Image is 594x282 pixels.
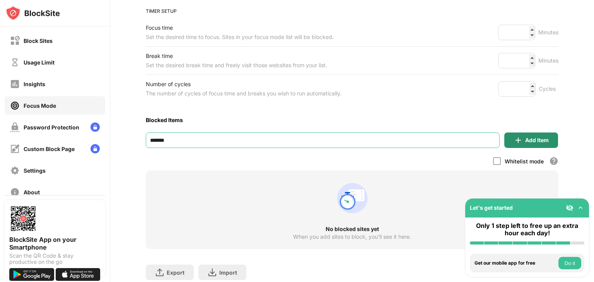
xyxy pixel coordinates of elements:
div: Block Sites [24,37,53,44]
img: insights-off.svg [10,79,20,89]
div: Minutes [538,28,558,37]
img: customize-block-page-off.svg [10,144,20,154]
img: options-page-qr-code.png [9,205,37,233]
div: Get our mobile app for free [475,260,556,266]
div: Usage Limit [24,59,55,66]
div: Set the desired break time and freely visit those websites from your list. [146,61,327,70]
img: download-on-the-app-store.svg [56,268,101,281]
img: focus-on.svg [10,101,20,110]
button: Do it [558,257,581,269]
div: Focus Mode [24,102,56,109]
img: logo-blocksite.svg [5,5,60,21]
div: Cycles [539,84,558,93]
div: About [24,189,40,195]
div: Insights [24,81,45,87]
div: Add Item [525,137,549,143]
div: Let's get started [470,204,513,211]
div: Number of cycles [146,80,341,89]
img: omni-setup-toggle.svg [577,204,584,212]
div: Break time [146,51,327,61]
div: Focus time [146,23,334,32]
div: Export [167,269,184,276]
div: No blocked sites yet [146,226,558,232]
img: block-off.svg [10,36,20,46]
div: Set the desired time to focus. Sites in your focus mode list will be blocked. [146,32,334,42]
img: password-protection-off.svg [10,122,20,132]
div: Scan the QR Code & stay productive on the go [9,253,101,265]
img: about-off.svg [10,187,20,197]
div: Import [219,269,237,276]
div: Settings [24,167,46,174]
img: lock-menu.svg [90,144,100,153]
div: The number of cycles of focus time and breaks you wish to run automatically. [146,89,341,98]
div: BlockSite App on your Smartphone [9,236,101,251]
div: TIMER SETUP [146,8,558,14]
div: Blocked Items [146,117,558,123]
div: Only 1 step left to free up an extra hour each day! [470,222,584,237]
img: eye-not-visible.svg [566,204,574,212]
div: Whitelist mode [505,158,544,165]
img: settings-off.svg [10,166,20,175]
img: lock-menu.svg [90,122,100,132]
div: Minutes [538,56,558,65]
img: get-it-on-google-play.svg [9,268,54,281]
div: Custom Block Page [24,146,75,152]
div: When you add sites to block, you’ll see it here. [293,234,411,240]
img: time-usage-off.svg [10,58,20,67]
div: Password Protection [24,124,79,131]
div: animation [334,180,371,217]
